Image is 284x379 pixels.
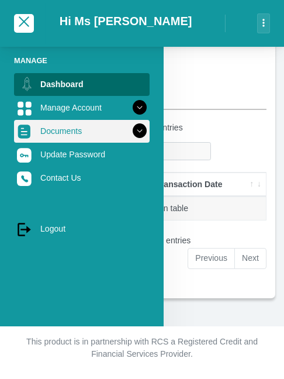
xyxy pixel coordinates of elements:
[14,55,150,66] li: Manage
[14,143,150,166] a: Update Password
[60,14,192,28] h2: Hi Ms [PERSON_NAME]
[14,120,150,142] a: Documents
[14,97,150,119] a: Manage Account
[151,173,266,197] th: Transaction Date: activate to sort column ascending
[14,73,150,95] a: Dashboard
[9,336,275,360] p: This product is in partnership with RCS a Registered Credit and Financial Services Provider.
[14,167,150,189] a: Contact Us
[14,218,150,240] a: Logout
